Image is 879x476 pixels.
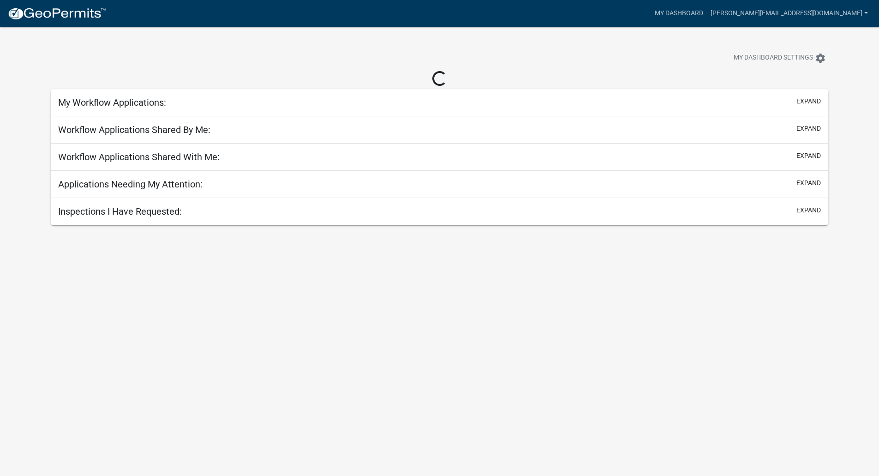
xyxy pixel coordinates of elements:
span: My Dashboard Settings [734,53,813,64]
h5: Inspections I Have Requested: [58,206,182,217]
h5: My Workflow Applications: [58,97,166,108]
a: [PERSON_NAME][EMAIL_ADDRESS][DOMAIN_NAME] [707,5,872,22]
button: My Dashboard Settingssettings [726,49,833,67]
i: settings [815,53,826,64]
button: expand [796,205,821,215]
button: expand [796,151,821,161]
h5: Applications Needing My Attention: [58,179,203,190]
a: My Dashboard [651,5,707,22]
button: expand [796,178,821,188]
h5: Workflow Applications Shared By Me: [58,124,210,135]
button: expand [796,96,821,106]
h5: Workflow Applications Shared With Me: [58,151,220,163]
button: expand [796,124,821,133]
